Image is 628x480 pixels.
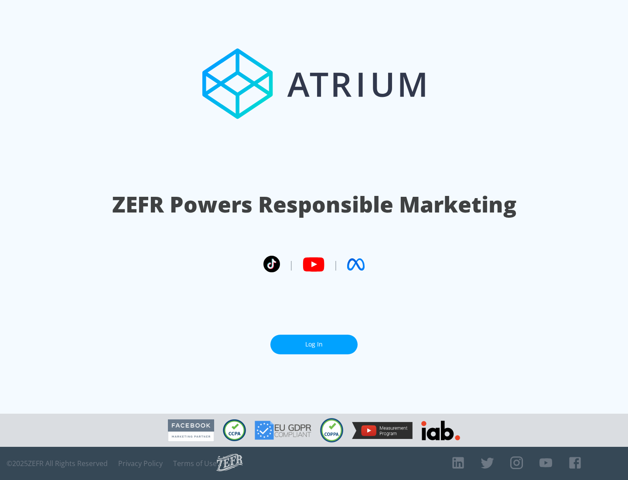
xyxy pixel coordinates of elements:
a: Terms of Use [173,459,217,468]
h1: ZEFR Powers Responsible Marketing [112,189,516,219]
img: Facebook Marketing Partner [168,419,214,442]
span: | [333,258,338,271]
img: COPPA Compliant [320,418,343,442]
img: IAB [421,421,460,440]
span: | [289,258,294,271]
a: Log In [270,335,358,354]
a: Privacy Policy [118,459,163,468]
span: © 2025 ZEFR All Rights Reserved [7,459,108,468]
img: YouTube Measurement Program [352,422,413,439]
img: GDPR Compliant [255,421,311,440]
img: CCPA Compliant [223,419,246,441]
